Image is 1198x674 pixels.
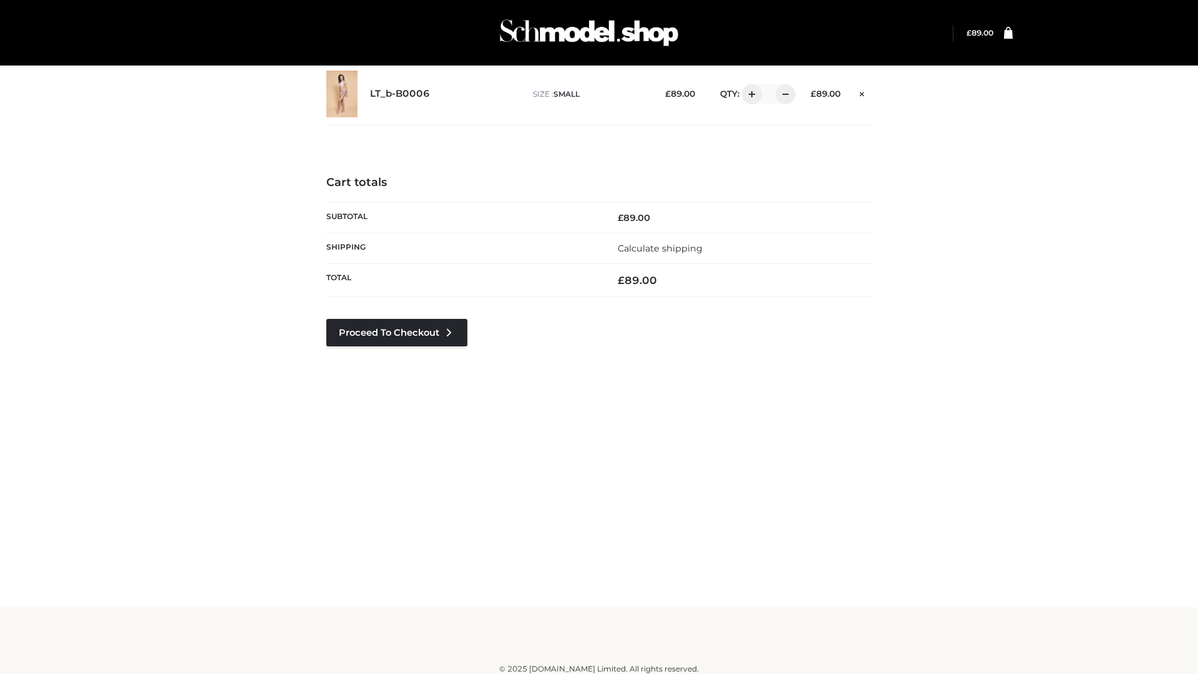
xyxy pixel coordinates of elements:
a: £89.00 [967,28,993,37]
bdi: 89.00 [811,89,840,99]
div: QTY: [708,84,791,104]
bdi: 89.00 [967,28,993,37]
span: £ [967,28,972,37]
th: Subtotal [326,202,599,233]
bdi: 89.00 [665,89,695,99]
p: size : [533,89,646,100]
span: £ [811,89,816,99]
span: £ [665,89,671,99]
a: Proceed to Checkout [326,319,467,346]
a: Calculate shipping [618,243,703,254]
th: Total [326,264,599,297]
span: £ [618,274,625,286]
th: Shipping [326,233,599,263]
a: LT_b-B0006 [370,88,430,100]
bdi: 89.00 [618,212,650,223]
span: £ [618,212,623,223]
bdi: 89.00 [618,274,657,286]
span: SMALL [553,89,580,99]
h4: Cart totals [326,176,872,190]
img: Schmodel Admin 964 [495,8,683,57]
a: Remove this item [853,84,872,100]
